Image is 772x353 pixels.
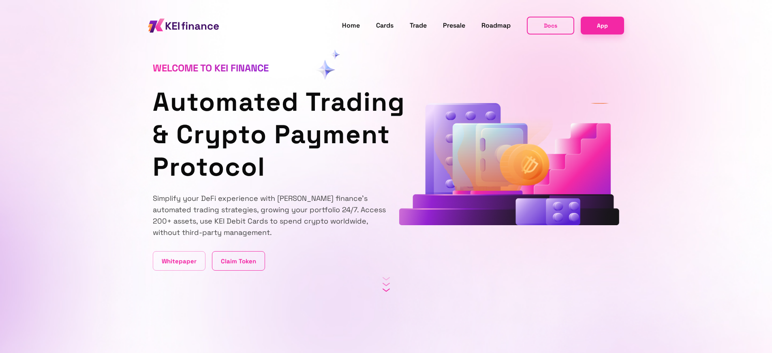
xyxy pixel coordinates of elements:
button: Docs [527,17,574,34]
span: Welcome to KEI finance [153,62,269,74]
h1: Automated Trading & Crypto Payment Protocol [153,86,386,183]
img: KEI finance [148,16,219,35]
a: Claim Token [212,251,265,271]
div: animation [399,103,620,228]
a: Presale [443,20,465,31]
a: Roadmap [481,20,511,31]
a: Home [342,20,360,31]
img: scroll-icon.svg [383,277,390,292]
a: Cards [376,20,393,31]
a: Whitepaper [153,251,205,271]
p: Simplify your DeFi experience with [PERSON_NAME] finance's automated trading strategies, growing ... [153,193,386,238]
a: App [581,17,624,34]
a: Trade [410,20,427,31]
